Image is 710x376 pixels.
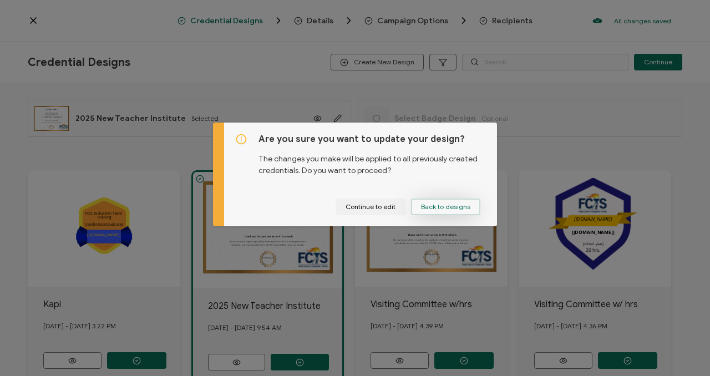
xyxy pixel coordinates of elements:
div: dialog [213,123,497,226]
p: The changes you make will be applied to all previously created credentials. Do you want to proceed? [258,145,486,176]
span: Back to designs [421,204,470,210]
h5: Are you sure you want to update your design? [258,134,486,145]
button: Continue to edit [336,199,405,215]
iframe: Chat Widget [655,323,710,376]
button: Back to designs [411,199,480,215]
